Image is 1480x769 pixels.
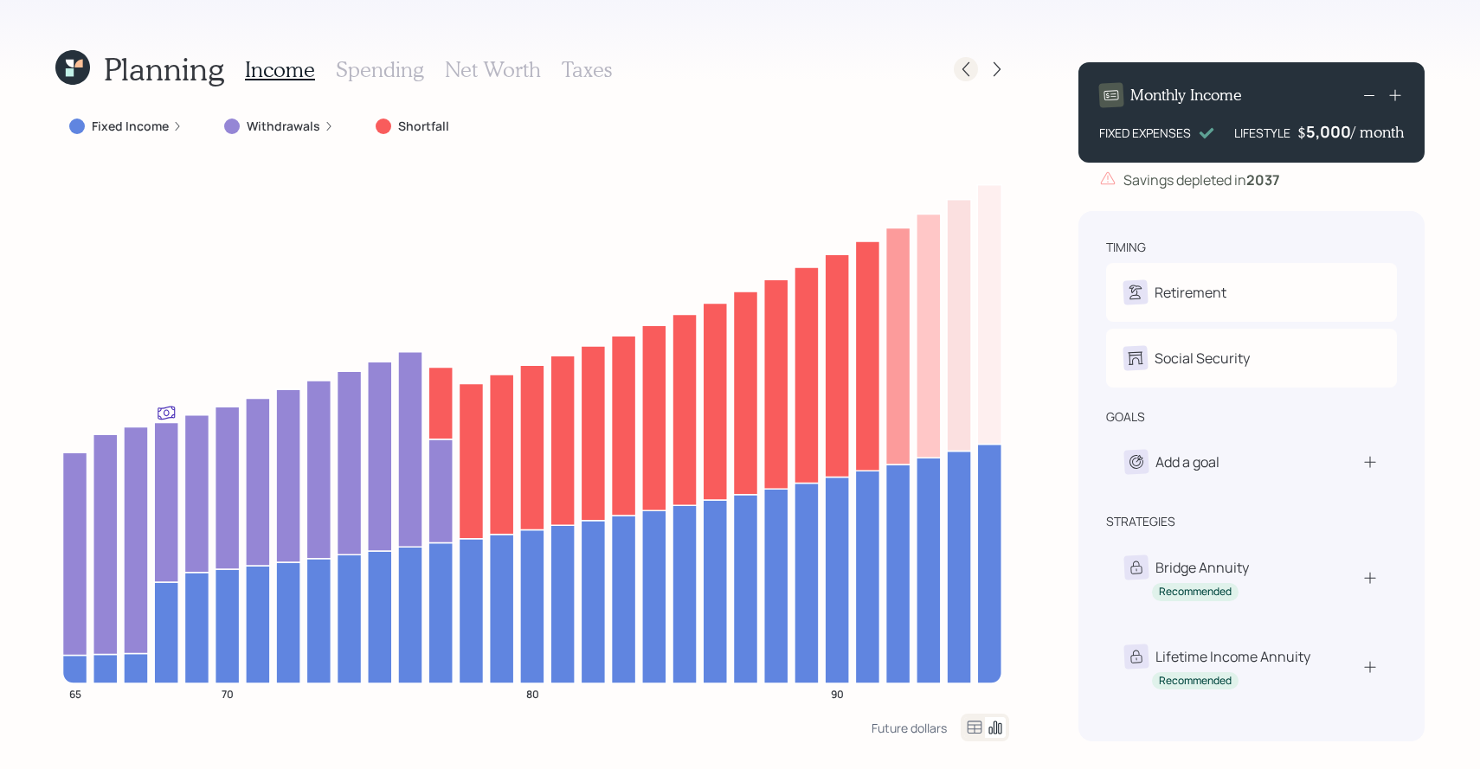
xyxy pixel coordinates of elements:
div: FIXED EXPENSES [1099,124,1191,142]
div: Recommended [1159,674,1232,689]
div: Bridge Annuity [1155,557,1249,578]
div: Retirement [1155,282,1226,303]
tspan: 65 [69,686,81,701]
div: Lifetime Income Annuity [1155,646,1310,667]
h3: Net Worth [445,57,541,82]
label: Shortfall [398,118,449,135]
div: goals [1106,408,1145,426]
h4: Monthly Income [1130,86,1242,105]
b: 2037 [1246,170,1280,189]
div: Add a goal [1155,452,1219,472]
tspan: 90 [831,686,844,701]
div: Recommended [1159,585,1232,599]
tspan: 80 [526,686,539,701]
div: timing [1106,239,1146,256]
div: Savings depleted in [1123,170,1280,190]
div: LIFESTYLE [1234,124,1290,142]
div: strategies [1106,513,1175,530]
h4: $ [1297,123,1306,142]
h3: Income [245,57,315,82]
div: Future dollars [872,720,947,736]
label: Fixed Income [92,118,169,135]
tspan: 70 [222,686,234,701]
h3: Spending [336,57,424,82]
div: 5,000 [1306,121,1351,142]
label: Withdrawals [247,118,320,135]
div: Social Security [1155,348,1250,368]
h1: Planning [104,50,224,87]
h4: / month [1351,123,1404,142]
h3: Taxes [562,57,612,82]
